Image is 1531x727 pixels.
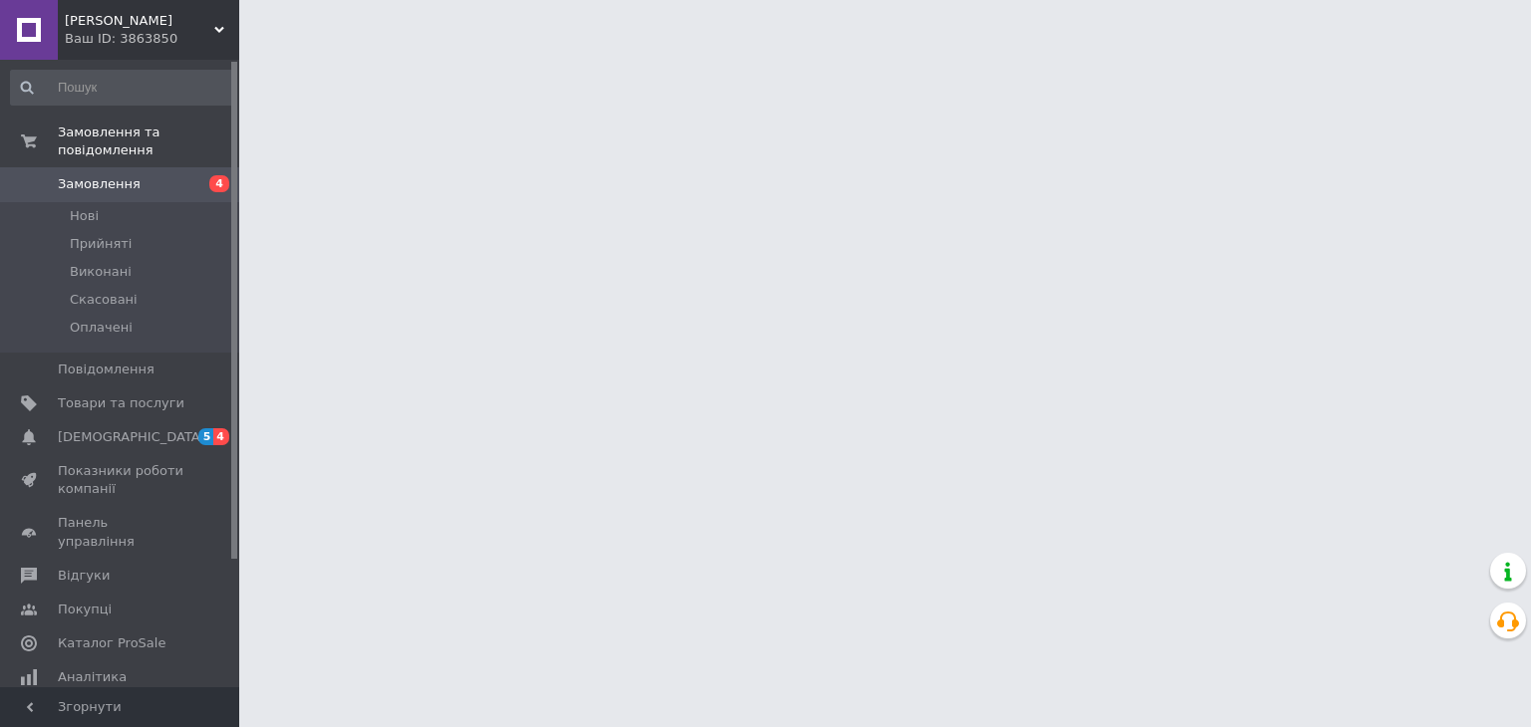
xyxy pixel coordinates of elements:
span: Альфа Пет [65,12,214,30]
span: Аналітика [58,668,127,686]
span: Замовлення [58,175,141,193]
span: 5 [198,428,214,445]
span: Показники роботи компанії [58,462,184,498]
span: [DEMOGRAPHIC_DATA] [58,428,205,446]
span: Відгуки [58,567,110,585]
span: Прийняті [70,235,132,253]
span: Каталог ProSale [58,634,165,652]
span: Покупці [58,601,112,618]
input: Пошук [10,70,235,106]
span: 4 [213,428,229,445]
span: Скасовані [70,291,138,309]
div: Ваш ID: 3863850 [65,30,239,48]
span: Замовлення та повідомлення [58,123,239,159]
span: Виконані [70,263,132,281]
span: Товари та послуги [58,394,184,412]
span: Оплачені [70,319,133,337]
span: Панель управління [58,514,184,550]
span: Нові [70,207,99,225]
span: Повідомлення [58,361,154,378]
span: 4 [209,175,229,192]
